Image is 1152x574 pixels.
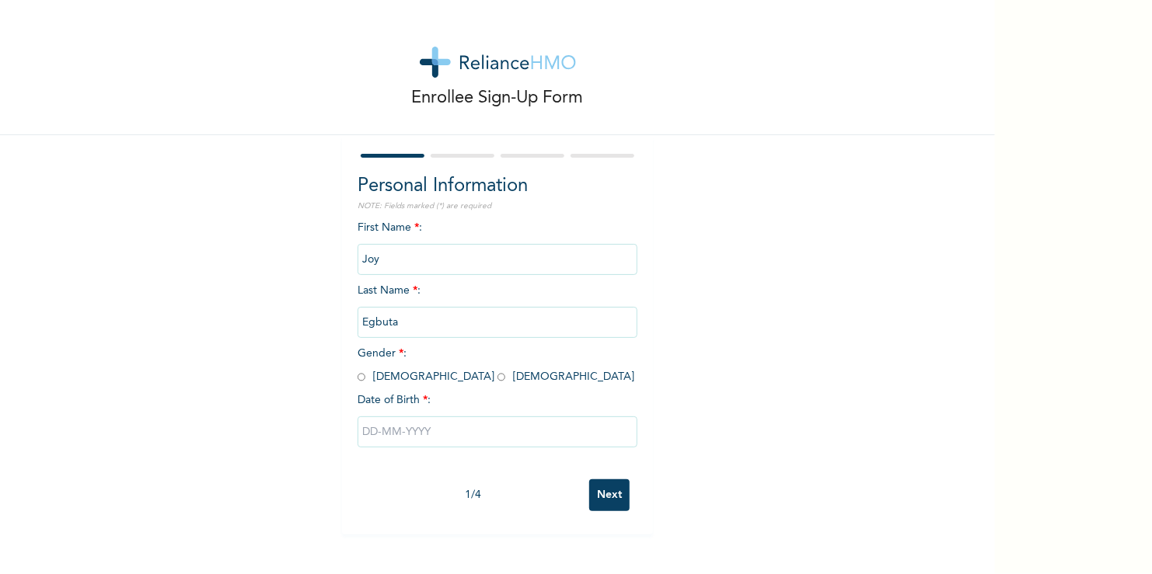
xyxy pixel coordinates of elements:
p: Enrollee Sign-Up Form [412,85,584,111]
div: 1 / 4 [358,487,589,503]
input: Enter your last name [358,307,637,338]
span: First Name : [358,222,637,265]
span: Last Name : [358,285,637,328]
input: DD-MM-YYYY [358,416,637,447]
span: Gender : [DEMOGRAPHIC_DATA] [DEMOGRAPHIC_DATA] [358,348,634,382]
input: Next [589,479,630,511]
input: Enter your first name [358,244,637,275]
p: NOTE: Fields marked (*) are required [358,200,637,212]
img: logo [420,47,576,78]
h2: Personal Information [358,172,637,200]
span: Date of Birth : [358,392,431,409]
